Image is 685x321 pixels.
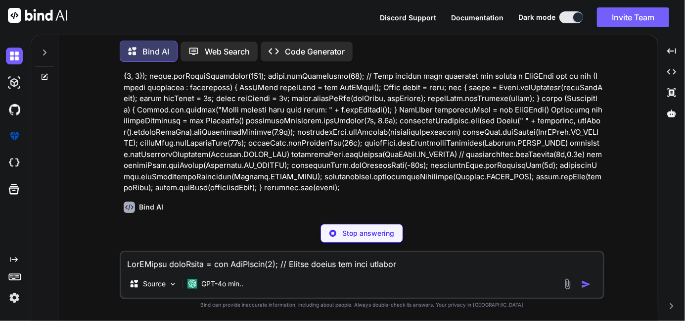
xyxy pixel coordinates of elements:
img: Bind AI [8,8,67,23]
span: Documentation [451,13,503,22]
h6: Bind AI [139,202,163,212]
p: Web Search [205,46,250,57]
img: darkChat [6,48,23,64]
p: Stop answering [342,228,394,238]
button: Discord Support [380,12,436,23]
img: settings [6,289,23,306]
img: premium [6,128,23,145]
span: Discord Support [380,13,436,22]
img: githubDark [6,101,23,118]
img: icon [581,279,591,289]
img: Pick Models [169,280,177,288]
img: darkAi-studio [6,74,23,91]
p: Bind can provide inaccurate information, including about people. Always double-check its answers.... [120,301,604,309]
img: attachment [562,278,573,290]
p: Code Generator [285,46,345,57]
p: Source [143,279,166,289]
button: Documentation [451,12,503,23]
p: GPT-4o min.. [201,279,243,289]
button: Invite Team [597,7,669,27]
span: Dark mode [518,12,555,22]
img: GPT-4o mini [187,279,197,289]
p: Bind AI [142,46,169,57]
img: cloudideIcon [6,155,23,171]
